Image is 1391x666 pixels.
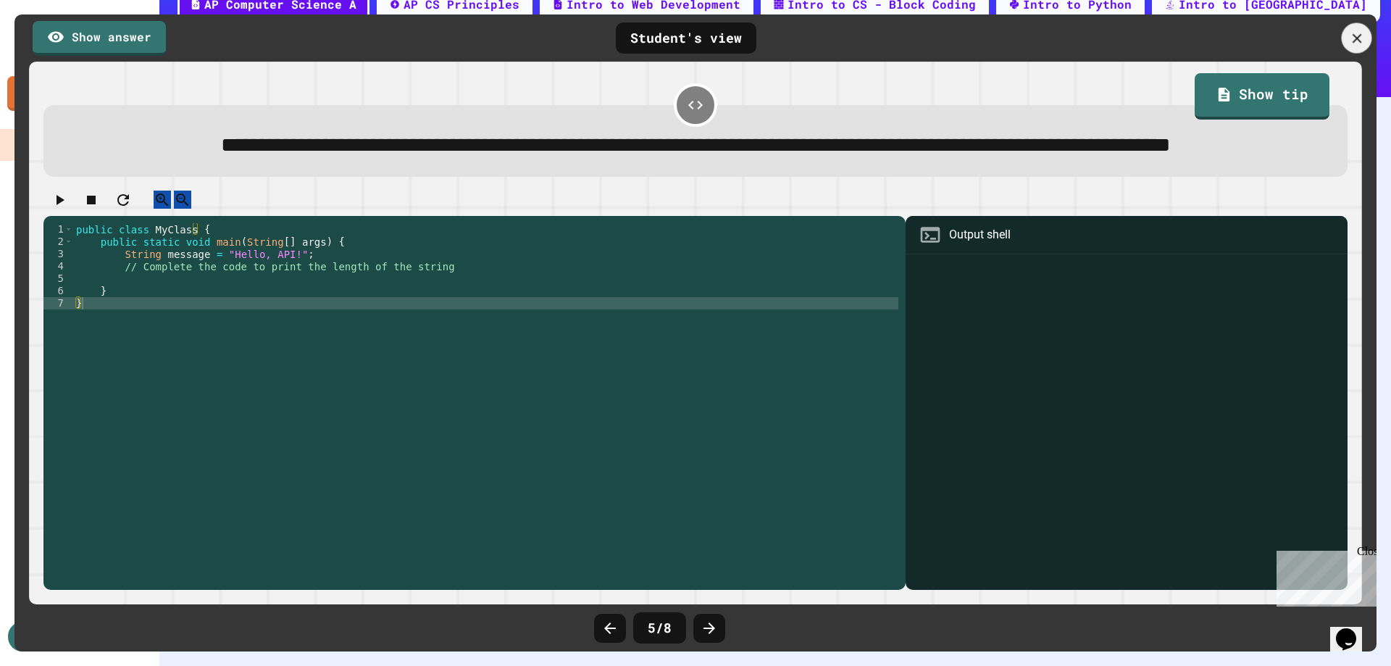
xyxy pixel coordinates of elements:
[43,260,73,272] div: 4
[1271,545,1377,607] iframe: chat widget
[43,236,73,248] div: 2
[1195,73,1329,120] a: Show tip
[43,297,73,309] div: 7
[43,272,73,285] div: 5
[949,226,1011,243] div: Output shell
[43,248,73,260] div: 3
[616,22,756,54] div: Student's view
[64,223,72,236] span: Toggle code folding, rows 1 through 7
[33,21,166,56] a: Show answer
[1330,608,1377,652] iframe: chat widget
[633,612,686,644] div: 5 / 8
[43,223,73,236] div: 1
[64,236,72,248] span: Toggle code folding, rows 2 through 6
[6,6,100,92] div: Chat with us now!Close
[43,285,73,297] div: 6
